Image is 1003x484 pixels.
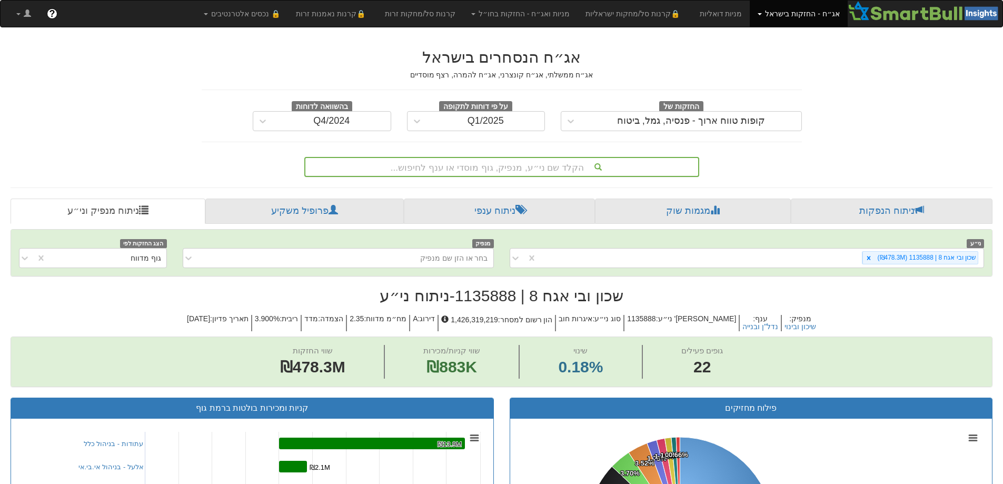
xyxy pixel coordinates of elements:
[739,315,781,331] h5: ענף :
[84,440,143,448] a: עתודות - בניהול כלל
[654,452,674,460] tspan: 1.41%
[205,199,403,224] a: פרופיל משקיע
[377,1,463,27] a: קרנות סל/מחקות זרות
[310,463,330,471] tspan: ₪2.1M
[784,323,816,331] button: שיכון ובינוי
[635,459,654,467] tspan: 3.52%
[742,323,778,331] button: נדל"ן ובנייה
[967,239,984,248] span: ני״ע
[573,346,588,355] span: שינוי
[293,346,333,355] span: שווי החזקות
[681,346,723,355] span: גופים פעילים
[647,455,667,462] tspan: 1.73%
[665,451,684,459] tspan: 0.82%
[196,1,288,27] a: 🔒 נכסים אלטרנטיבים
[518,403,985,413] h3: פילוח מחזיקים
[623,315,739,331] h5: [PERSON_NAME]' ני״ע : 1135888
[11,199,205,224] a: ניתוח מנפיק וני״ע
[202,48,802,66] h2: אג״ח הנסחרים בישראל
[438,315,555,331] h5: הון רשום למסחר : 1,426,319,219
[617,116,765,126] div: קופות טווח ארוך - פנסיה, גמל, ביטוח
[292,101,352,113] span: בהשוואה לדוחות
[280,358,345,376] span: ₪478.3M
[39,1,65,27] a: ?
[620,469,640,477] tspan: 3.70%
[19,403,485,413] h3: קניות ומכירות בולטות ברמת גוף
[660,451,680,459] tspan: 1.12%
[659,101,703,113] span: החזקות של
[681,356,723,379] span: 22
[781,315,819,331] h5: מנפיק :
[11,287,992,304] h2: שכון ובי אגח 8 | 1135888 - ניתוח ני״ע
[578,1,691,27] a: 🔒קרנות סל/מחקות ישראליות
[202,71,802,79] h5: אג״ח ממשלתי, אג״ח קונצרני, אג״ח להמרה, רצף מוסדיים
[468,116,504,126] div: Q1/2025
[558,356,603,379] span: 0.18%
[692,1,750,27] a: מניות דואליות
[875,252,978,264] div: שכון ובי אגח 8 | 1135888 (₪478.3M)
[184,315,251,331] h5: תאריך פדיון : [DATE]
[301,315,346,331] h5: הצמדה : מדד
[49,8,55,19] span: ?
[288,1,378,27] a: 🔒קרנות נאמנות זרות
[463,1,578,27] a: מניות ואג״ח - החזקות בחו״ל
[313,116,350,126] div: Q4/2024
[346,315,409,331] h5: מח״מ מדווח : 2.35
[420,253,488,263] div: בחר או הזן שם מנפיק
[305,158,698,176] div: הקלד שם ני״ע, מנפיק, גוף מוסדי או ענף לחיפוש...
[120,239,166,248] span: הצג החזקות לפי
[669,451,688,459] tspan: 0.66%
[472,239,494,248] span: מנפיק
[750,1,847,27] a: אג״ח - החזקות בישראל
[426,358,477,376] span: ₪883K
[131,253,161,263] div: גוף מדווח
[251,315,301,331] h5: ריבית : 3.900%
[555,315,623,331] h5: סוג ני״ע : איגרות חוב
[848,1,1002,22] img: Smartbull
[791,199,992,224] a: ניתוח הנפקות
[423,346,480,355] span: שווי קניות/מכירות
[438,440,462,448] tspan: ₪13.9M
[595,199,790,224] a: מגמות שוק
[409,315,438,331] h5: דירוג : A
[78,463,144,471] a: אלעל - בניהול אי.בי.אי
[439,101,512,113] span: על פי דוחות לתקופה
[404,199,595,224] a: ניתוח ענפי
